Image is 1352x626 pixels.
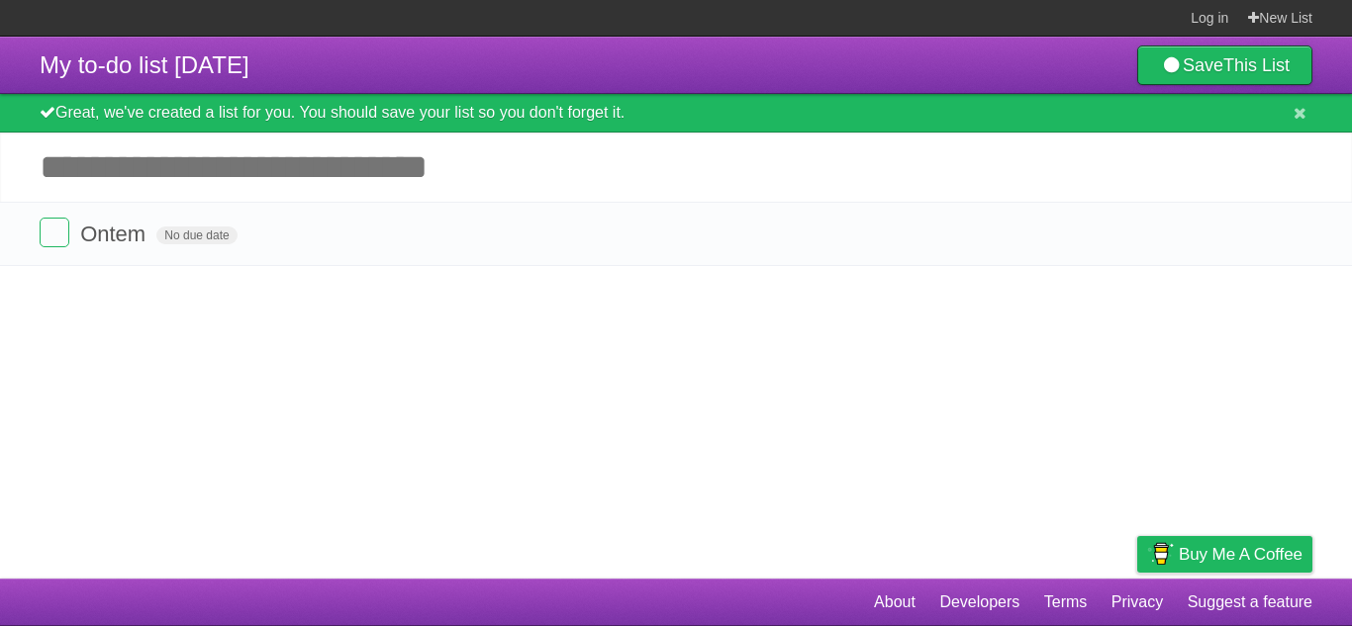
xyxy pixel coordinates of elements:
a: Terms [1044,583,1088,621]
a: SaveThis List [1137,45,1312,85]
span: No due date [156,226,237,244]
a: Buy me a coffee [1137,536,1312,573]
a: Developers [939,583,1019,621]
span: Ontem [80,222,150,246]
label: Done [40,218,69,247]
img: Buy me a coffee [1147,537,1174,571]
span: My to-do list [DATE] [40,51,249,78]
span: Buy me a coffee [1179,537,1303,572]
a: Privacy [1111,583,1163,621]
b: This List [1223,55,1290,75]
a: About [874,583,916,621]
a: Suggest a feature [1188,583,1312,621]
